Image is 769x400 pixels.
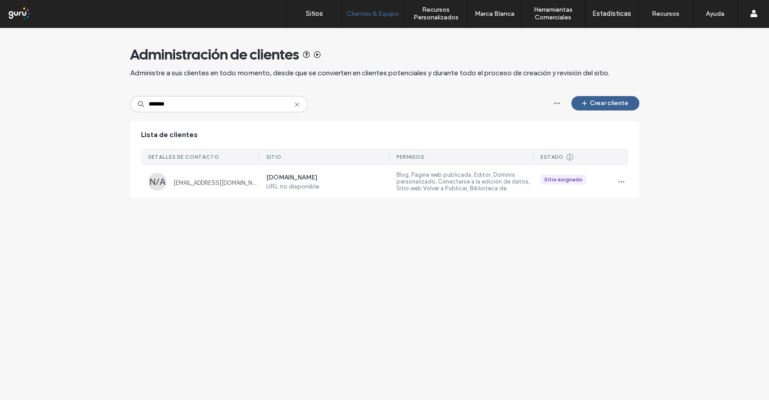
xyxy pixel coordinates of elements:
span: [EMAIL_ADDRESS][DOMAIN_NAME] [173,179,259,186]
label: Ayuda [706,10,724,18]
label: Blog, Página web publicada, Editor, Dominio personalizado, Conectarse a la edición de datos, Siti... [396,171,533,192]
span: Lista de clientes [141,130,198,140]
div: Estado [541,154,564,160]
div: DETALLES DE CONTACTO [148,154,219,160]
label: Herramientas Comerciales [522,6,584,21]
span: Ayuda [19,6,44,14]
div: Sitio [266,154,282,160]
label: [DOMAIN_NAME] [266,174,390,183]
button: Crear cliente [571,96,639,110]
span: Administración de clientes [130,46,299,64]
label: Marca Blanca [475,10,514,18]
label: Estadísticas [592,9,631,18]
div: Sitio asignado [544,175,582,184]
label: Recursos Personalizados [405,6,467,21]
span: Administre a sus clientes en todo momento, desde que se convierten en clientes potenciales y dura... [130,68,610,78]
label: Recursos [652,10,679,18]
label: URL no disponible [266,183,390,190]
label: Sitios [306,9,323,18]
a: N/A[EMAIL_ADDRESS][DOMAIN_NAME][DOMAIN_NAME]URL no disponibleBlog, Página web publicada, Editor, ... [141,166,628,198]
div: N/A [148,173,166,191]
label: Clientes & Equipo [347,10,399,18]
div: Permisos [396,154,424,160]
